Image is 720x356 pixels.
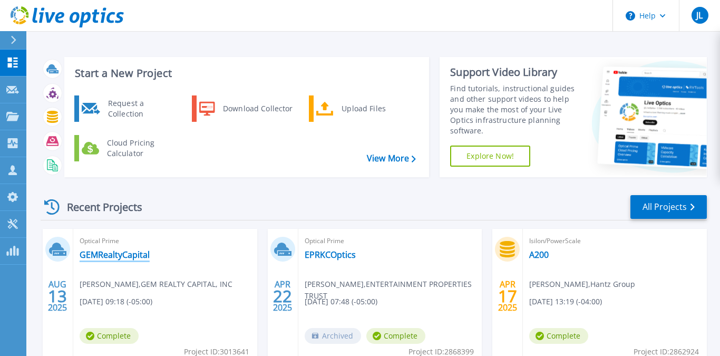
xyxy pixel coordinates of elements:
span: Complete [80,328,139,344]
span: Archived [305,328,361,344]
span: [PERSON_NAME] , GEM REALTY CAPITAL, INC [80,278,232,290]
a: All Projects [630,195,707,219]
div: AUG 2025 [47,277,67,315]
span: 22 [273,292,292,301]
div: APR 2025 [273,277,293,315]
div: Find tutorials, instructional guides and other support videos to help you make the most of your L... [450,83,583,136]
span: [PERSON_NAME] , ENTERTAINMENT PROPERTIES TRUST [305,278,482,302]
a: EPRKCOptics [305,249,356,260]
a: Request a Collection [74,95,182,122]
span: Complete [366,328,425,344]
a: GEMRealtyCapital [80,249,150,260]
a: Explore Now! [450,146,530,167]
div: Recent Projects [41,194,157,220]
span: [DATE] 13:19 (-04:00) [529,296,602,307]
div: Support Video Library [450,65,583,79]
span: [DATE] 07:48 (-05:00) [305,296,377,307]
a: Cloud Pricing Calculator [74,135,182,161]
div: Download Collector [218,98,297,119]
a: View More [367,153,416,163]
a: Download Collector [192,95,300,122]
div: APR 2025 [498,277,518,315]
div: Upload Files [336,98,414,119]
div: Cloud Pricing Calculator [102,138,180,159]
span: JL [696,11,703,20]
a: A200 [529,249,549,260]
h3: Start a New Project [75,68,415,79]
span: [PERSON_NAME] , Hantz Group [529,278,635,290]
span: 13 [48,292,67,301]
span: [DATE] 09:18 (-05:00) [80,296,152,307]
span: Complete [529,328,588,344]
span: Optical Prime [305,235,476,247]
span: 17 [498,292,517,301]
span: Optical Prime [80,235,251,247]
span: Isilon/PowerScale [529,235,700,247]
a: Upload Files [309,95,417,122]
div: Request a Collection [103,98,180,119]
